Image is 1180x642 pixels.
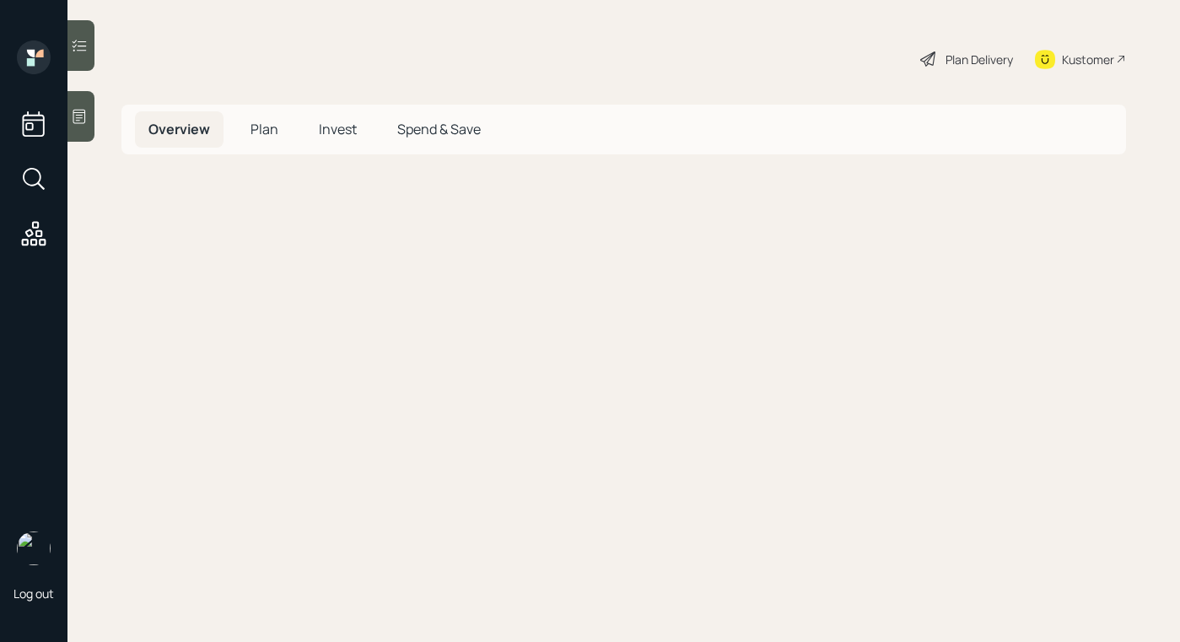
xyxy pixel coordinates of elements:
[946,51,1013,68] div: Plan Delivery
[397,120,481,138] span: Spend & Save
[17,531,51,565] img: aleksandra-headshot.png
[1062,51,1114,68] div: Kustomer
[319,120,357,138] span: Invest
[251,120,278,138] span: Plan
[148,120,210,138] span: Overview
[13,585,54,602] div: Log out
